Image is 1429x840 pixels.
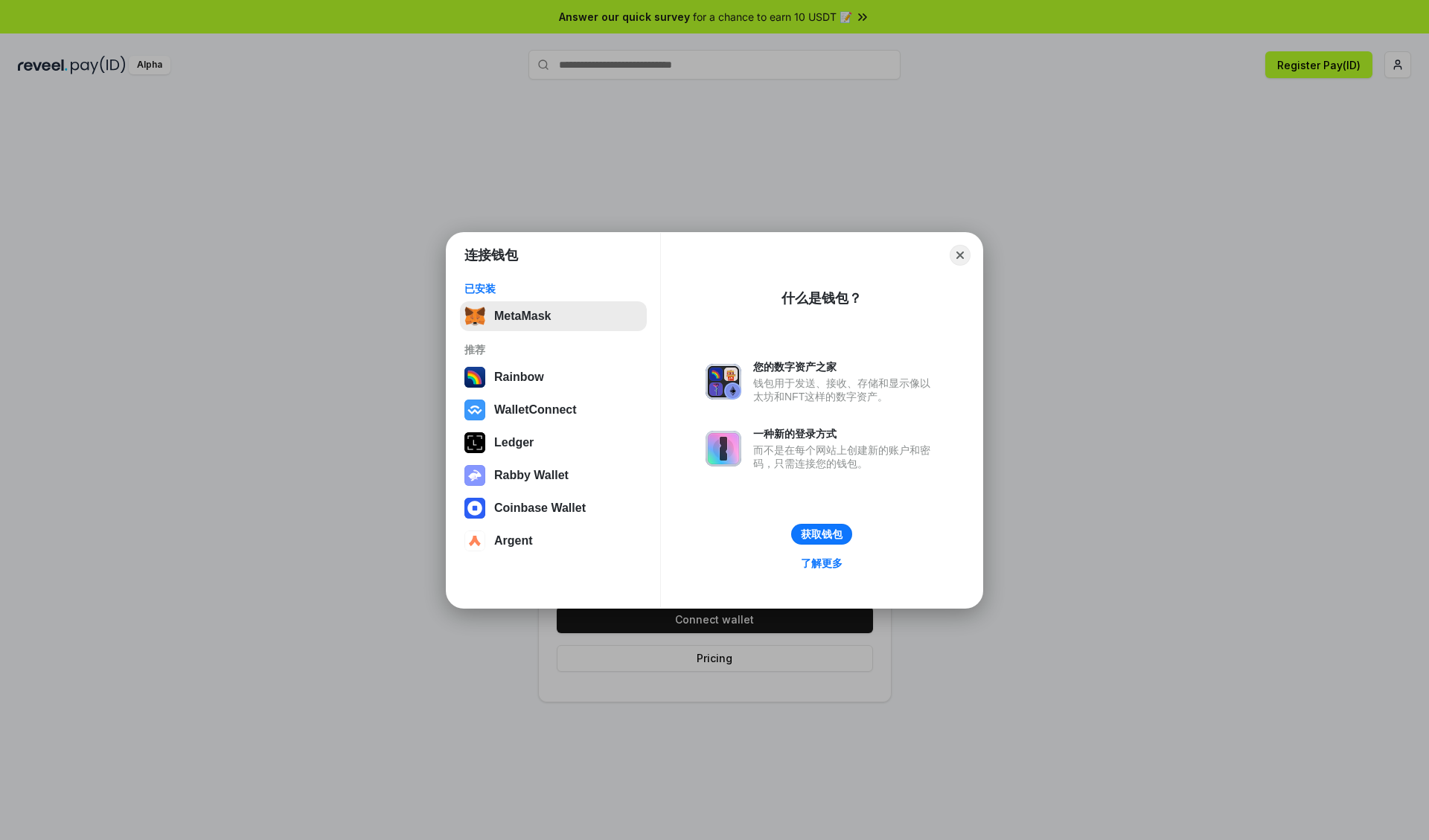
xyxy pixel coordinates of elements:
[460,428,647,458] button: Ledger
[753,376,938,403] div: 钱包用于发送、接收、存储和显示像以太坊和NFT这样的数字资产。
[460,395,647,425] button: WalletConnect
[781,289,862,307] div: 什么是钱包？
[706,364,741,400] img: svg+xml,%3Csvg%20xmlns%3D%22http%3A%2F%2Fwww.w3.org%2F2000%2Fsvg%22%20fill%3D%22none%22%20viewBox...
[801,528,843,541] div: 获取钱包
[460,362,647,392] button: Rainbow
[753,427,938,440] div: 一种新的登录方式
[464,367,485,388] img: svg+xml,%3Csvg%20width%3D%22120%22%20height%3D%22120%22%20viewBox%3D%220%200%20120%20120%22%20fil...
[464,246,518,264] h1: 连接钱包
[494,469,569,482] div: Rabby Wallet
[494,501,586,515] div: Coinbase Wallet
[464,343,642,356] div: 推荐
[706,431,741,467] img: svg+xml,%3Csvg%20xmlns%3D%22http%3A%2F%2Fwww.w3.org%2F2000%2Fsvg%22%20fill%3D%22none%22%20viewBox...
[460,301,647,331] button: MetaMask
[950,245,971,266] button: Close
[494,436,534,449] div: Ledger
[792,554,851,573] a: 了解更多
[464,400,485,420] img: svg+xml,%3Csvg%20width%3D%2228%22%20height%3D%2228%22%20viewBox%3D%220%200%2028%2028%22%20fill%3D...
[464,465,485,486] img: svg+xml,%3Csvg%20xmlns%3D%22http%3A%2F%2Fwww.w3.org%2F2000%2Fsvg%22%20fill%3D%22none%22%20viewBox...
[464,432,485,453] img: svg+xml,%3Csvg%20xmlns%3D%22http%3A%2F%2Fwww.w3.org%2F2000%2Fsvg%22%20width%3D%2228%22%20height%3...
[460,461,647,490] button: Rabby Wallet
[494,310,551,323] div: MetaMask
[494,403,577,417] div: WalletConnect
[494,534,533,548] div: Argent
[753,443,938,470] div: 而不是在每个网站上创建新的账户和密码，只需连接您的钱包。
[464,498,485,519] img: svg+xml,%3Csvg%20width%3D%2228%22%20height%3D%2228%22%20viewBox%3D%220%200%2028%2028%22%20fill%3D...
[801,557,843,570] div: 了解更多
[464,306,485,327] img: svg+xml,%3Csvg%20fill%3D%22none%22%20height%3D%2233%22%20viewBox%3D%220%200%2035%2033%22%20width%...
[753,360,938,373] div: 您的数字资产之家
[494,371,544,384] div: Rainbow
[464,282,642,295] div: 已安装
[464,530,485,551] img: svg+xml,%3Csvg%20width%3D%2228%22%20height%3D%2228%22%20viewBox%3D%220%200%2028%2028%22%20fill%3D...
[460,493,647,523] button: Coinbase Wallet
[460,526,647,556] button: Argent
[791,524,852,545] button: 获取钱包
